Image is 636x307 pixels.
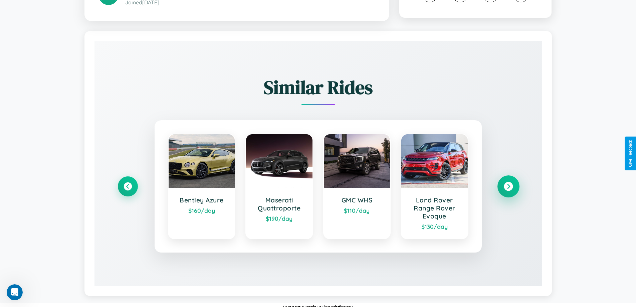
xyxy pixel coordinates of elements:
[168,134,236,239] a: Bentley Azure$160/day
[245,134,313,239] a: Maserati Quattroporte$190/day
[175,207,228,214] div: $ 160 /day
[408,196,461,220] h3: Land Rover Range Rover Evoque
[628,140,633,167] div: Give Feedback
[253,196,306,212] h3: Maserati Quattroporte
[7,284,23,300] iframe: Intercom live chat
[331,196,384,204] h3: GMC WHS
[118,74,518,100] h2: Similar Rides
[323,134,391,239] a: GMC WHS$110/day
[408,223,461,230] div: $ 130 /day
[331,207,384,214] div: $ 110 /day
[175,196,228,204] h3: Bentley Azure
[401,134,468,239] a: Land Rover Range Rover Evoque$130/day
[253,215,306,222] div: $ 190 /day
